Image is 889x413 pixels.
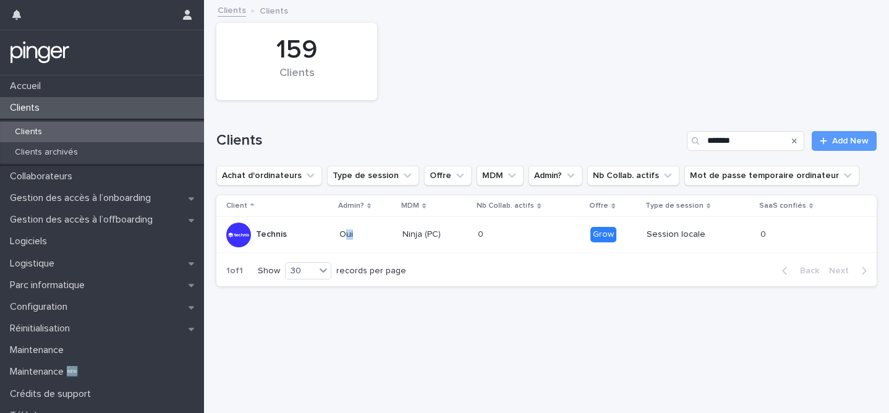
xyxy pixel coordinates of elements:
[5,258,64,270] p: Logistique
[5,366,88,378] p: Maintenance 🆕
[338,199,364,213] p: Admin?
[645,199,704,213] p: Type de session
[5,388,101,400] p: Crédits de support
[226,199,247,213] p: Client
[5,192,161,204] p: Gestion des accès à l’onboarding
[237,35,356,66] div: 159
[401,199,419,213] p: MDM
[647,229,735,240] p: Session locale
[402,229,468,240] p: Ninja (PC)
[5,147,88,158] p: Clients archivés
[424,166,472,185] button: Offre
[760,227,768,240] p: 0
[218,2,246,17] a: Clients
[529,166,582,185] button: Admin?
[687,131,804,151] input: Search
[587,166,679,185] button: Nb Collab. actifs
[5,214,163,226] p: Gestion des accès à l’offboarding
[478,227,486,240] p: 0
[793,266,819,275] span: Back
[260,3,288,17] p: Clients
[336,266,406,276] p: records per page
[5,236,57,247] p: Logiciels
[824,265,877,276] button: Next
[477,166,524,185] button: MDM
[327,166,419,185] button: Type de session
[684,166,859,185] button: Mot de passe temporaire ordinateur
[759,199,806,213] p: SaaS confiés
[5,102,49,114] p: Clients
[5,80,51,92] p: Accueil
[590,227,616,242] div: Grow
[477,199,534,213] p: Nb Collab. actifs
[216,256,253,286] p: 1 of 1
[237,67,356,93] div: Clients
[5,279,95,291] p: Parc informatique
[5,301,77,313] p: Configuration
[5,171,82,182] p: Collaborateurs
[5,127,52,137] p: Clients
[5,344,74,356] p: Maintenance
[216,166,322,185] button: Achat d'ordinateurs
[5,323,80,334] p: Réinitialisation
[339,229,393,240] p: Oui
[258,266,280,276] p: Show
[772,265,824,276] button: Back
[589,199,608,213] p: Offre
[10,40,70,65] img: mTgBEunGTSyRkCgitkcU
[216,132,682,150] h1: Clients
[216,217,877,253] tr: TechnisOuiNinja (PC)00 GrowSession locale00
[286,265,315,278] div: 30
[829,266,856,275] span: Next
[832,137,869,145] span: Add New
[256,229,287,240] p: Technis
[812,131,877,151] a: Add New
